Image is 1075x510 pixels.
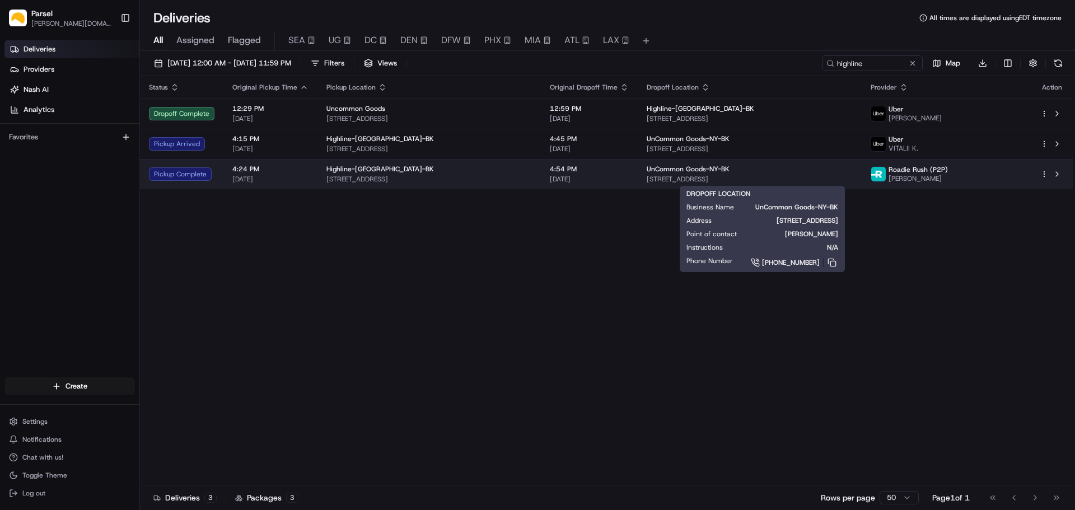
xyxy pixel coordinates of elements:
[149,83,168,92] span: Status
[1040,83,1064,92] div: Action
[95,221,104,230] div: 💻
[326,83,376,92] span: Pickup Location
[686,243,723,252] span: Instructions
[7,216,90,236] a: 📗Knowledge Base
[79,247,135,256] a: Powered byPylon
[932,492,970,503] div: Page 1 of 1
[326,114,532,123] span: [STREET_ADDRESS]
[359,55,402,71] button: Views
[24,105,54,115] span: Analytics
[90,216,184,236] a: 💻API Documentation
[889,144,918,153] span: VITALII K.
[647,165,730,174] span: UnCommon Goods-NY-BK
[22,220,86,231] span: Knowledge Base
[4,81,139,99] a: Nash AI
[762,258,820,267] span: [PHONE_NUMBER]
[232,165,309,174] span: 4:24 PM
[11,107,31,127] img: 1736555255976-a54dd68f-1ca7-489b-9aae-adbdc363a1c4
[686,256,733,265] span: Phone Number
[99,174,122,183] span: [DATE]
[31,19,111,28] button: [PERSON_NAME][DOMAIN_NAME][EMAIL_ADDRESS][PERSON_NAME][DOMAIN_NAME]
[326,165,434,174] span: Highline-[GEOGRAPHIC_DATA]-BK
[647,134,730,143] span: UnCommon Goods-NY-BK
[66,381,87,391] span: Create
[22,453,63,462] span: Chat with us!
[324,58,344,68] span: Filters
[232,114,309,123] span: [DATE]
[232,83,297,92] span: Original Pickup Time
[550,144,629,153] span: [DATE]
[400,34,418,47] span: DEN
[550,104,629,113] span: 12:59 PM
[377,58,397,68] span: Views
[889,114,942,123] span: [PERSON_NAME]
[686,216,712,225] span: Address
[752,203,838,212] span: UnCommon Goods-NY-BK
[93,174,97,183] span: •
[550,114,629,123] span: [DATE]
[4,467,135,483] button: Toggle Theme
[550,83,618,92] span: Original Dropoff Time
[9,10,27,27] img: Parsel
[550,134,629,143] span: 4:45 PM
[153,34,163,47] span: All
[4,450,135,465] button: Chat with us!
[871,106,886,121] img: uber-new-logo.jpeg
[821,492,875,503] p: Rows per page
[29,72,185,84] input: Clear
[4,128,135,146] div: Favorites
[647,83,699,92] span: Dropoff Location
[11,221,20,230] div: 📗
[24,107,44,127] img: 1755196953914-cd9d9cba-b7f7-46ee-b6f5-75ff69acacf5
[22,417,48,426] span: Settings
[751,256,838,269] a: [PHONE_NUMBER]
[889,174,948,183] span: [PERSON_NAME]
[11,146,75,155] div: Past conversations
[22,471,67,480] span: Toggle Theme
[4,60,139,78] a: Providers
[1050,55,1066,71] button: Refresh
[550,165,629,174] span: 4:54 PM
[111,247,135,256] span: Pylon
[647,104,754,113] span: Highline-[GEOGRAPHIC_DATA]-BK
[228,34,261,47] span: Flagged
[306,55,349,71] button: Filters
[235,492,298,503] div: Packages
[686,230,737,238] span: Point of contact
[889,105,904,114] span: Uber
[11,45,204,63] p: Welcome 👋
[286,493,298,503] div: 3
[176,34,214,47] span: Assigned
[190,110,204,124] button: Start new chat
[4,4,116,31] button: ParselParsel[PERSON_NAME][DOMAIN_NAME][EMAIL_ADDRESS][PERSON_NAME][DOMAIN_NAME]
[106,220,180,231] span: API Documentation
[647,144,852,153] span: [STREET_ADDRESS]
[35,174,91,183] span: [PERSON_NAME]
[326,175,532,184] span: [STREET_ADDRESS]
[232,144,309,153] span: [DATE]
[929,13,1062,22] span: All times are displayed using EDT timezone
[174,143,204,157] button: See all
[484,34,501,47] span: PHX
[4,377,135,395] button: Create
[822,55,923,71] input: Type to search
[889,135,904,144] span: Uber
[22,489,45,498] span: Log out
[149,55,296,71] button: [DATE] 12:00 AM - [DATE] 11:59 PM
[167,58,291,68] span: [DATE] 12:00 AM - [DATE] 11:59 PM
[4,485,135,501] button: Log out
[4,40,139,58] a: Deliveries
[647,175,852,184] span: [STREET_ADDRESS]
[24,85,49,95] span: Nash AI
[31,8,53,19] button: Parsel
[871,167,886,181] img: roadie-logo-v2.jpg
[326,134,434,143] span: Highline-[GEOGRAPHIC_DATA]-BK
[50,107,184,118] div: Start new chat
[326,104,385,113] span: Uncommon Goods
[232,104,309,113] span: 12:29 PM
[24,44,55,54] span: Deliveries
[232,134,309,143] span: 4:15 PM
[730,216,838,225] span: [STREET_ADDRESS]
